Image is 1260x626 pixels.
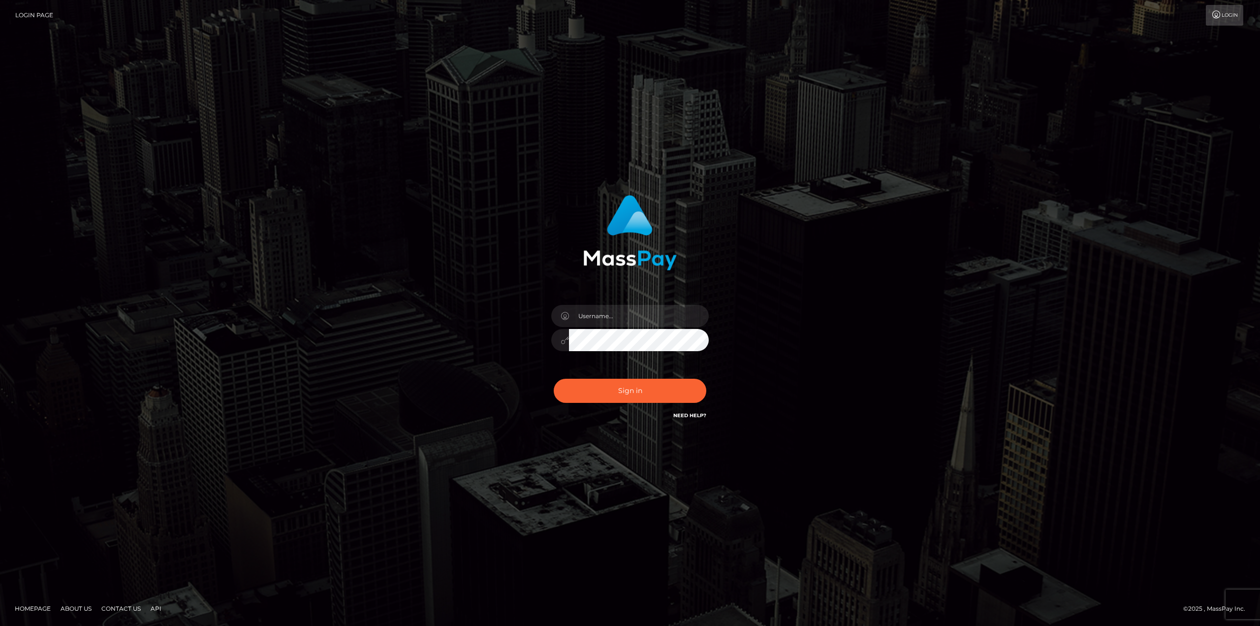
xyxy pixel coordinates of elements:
[15,5,53,26] a: Login Page
[147,601,165,616] a: API
[1206,5,1243,26] a: Login
[583,195,677,270] img: MassPay Login
[554,379,706,403] button: Sign in
[57,601,95,616] a: About Us
[97,601,145,616] a: Contact Us
[1183,603,1253,614] div: © 2025 , MassPay Inc.
[569,305,709,327] input: Username...
[11,601,55,616] a: Homepage
[673,412,706,419] a: Need Help?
